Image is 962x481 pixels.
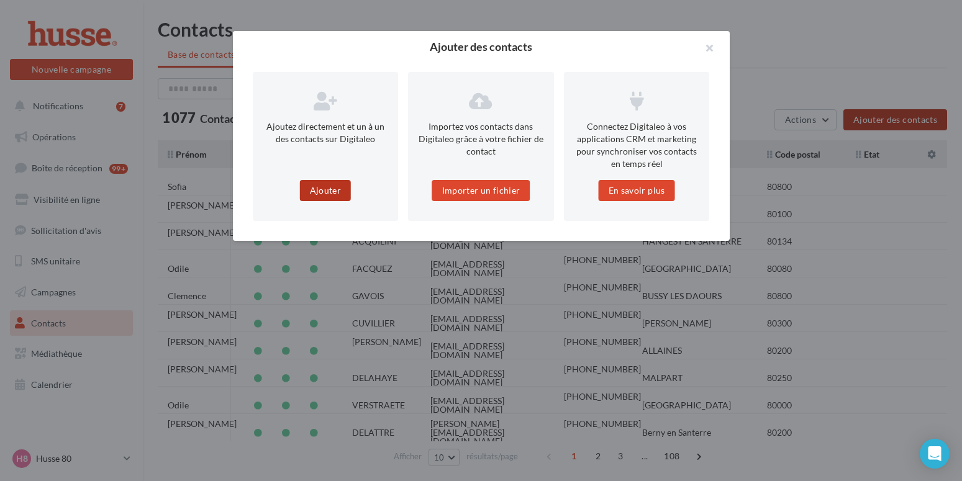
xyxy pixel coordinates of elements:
[253,41,710,52] h2: Ajouter des contacts
[418,120,544,158] p: Importez vos contacts dans Digitaleo grâce à votre fichier de contact
[432,180,530,201] button: Importer un fichier
[599,180,675,201] button: En savoir plus
[574,120,700,170] p: Connectez Digitaleo à vos applications CRM et marketing pour synchroniser vos contacts en temps réel
[263,120,389,145] p: Ajoutez directement et un à un des contacts sur Digitaleo
[300,180,351,201] button: Ajouter
[920,439,950,469] div: Open Intercom Messenger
